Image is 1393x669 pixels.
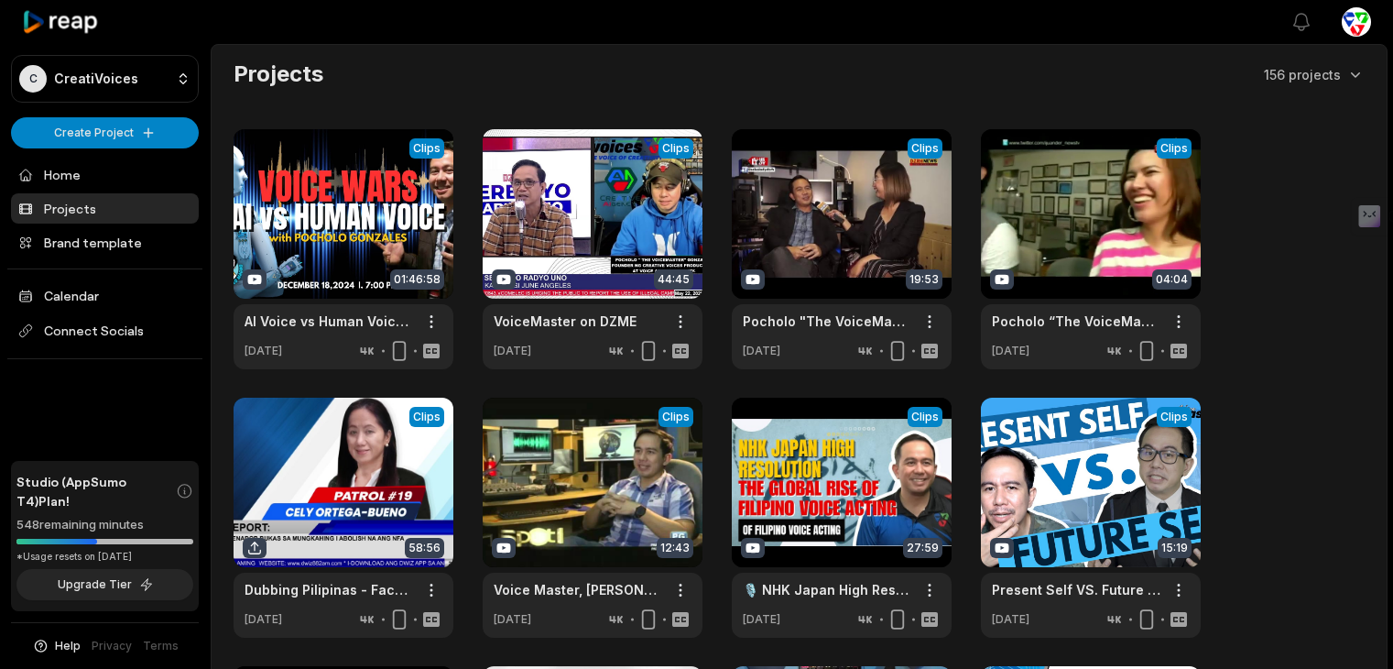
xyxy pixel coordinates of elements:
[245,580,413,599] a: Dubbing Pilipinas - Facebook
[11,159,199,190] a: Home
[16,569,193,600] button: Upgrade Tier
[32,638,81,654] button: Help
[16,516,193,534] div: 548 remaining minutes
[92,638,132,654] a: Privacy
[16,550,193,564] div: *Usage resets on [DATE]
[54,71,138,87] p: CreatiVoices
[992,580,1160,599] a: Present Self VS. Future Self
[992,312,1160,331] a: Pocholo “The VoiceMaster” [PERSON_NAME], [PERSON_NAME] [PERSON_NAME] at [PERSON_NAME] sa iJuander!
[11,117,199,148] button: Create Project
[1264,65,1365,84] button: 156 projects
[494,312,637,331] a: VoiceMaster on DZME
[55,638,81,654] span: Help
[11,227,199,258] a: Brand template
[11,314,199,347] span: Connect Socials
[494,580,662,599] a: Voice Master, [PERSON_NAME] on Spotlight
[19,65,47,93] div: C
[743,312,911,331] a: Pocholo "The VoiceMaster" [PERSON_NAME] DZRH News: Boses ng Bagong Henerasyon
[234,60,323,89] h2: Projects
[16,472,176,510] span: Studio (AppSumo T4) Plan!
[11,280,199,311] a: Calendar
[11,193,199,224] a: Projects
[245,312,413,331] a: AI Voice vs Human Voice in Filipino Advertising and Voice Acting
[743,580,911,599] a: 🎙️ NHK Japan High Resolution | The Global Rise of Filipino Voice Acting 🌍🎭
[143,638,179,654] a: Terms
